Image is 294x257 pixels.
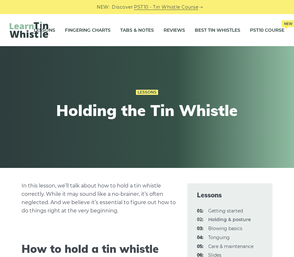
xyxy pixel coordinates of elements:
[29,101,265,120] h1: Holding the Tin Whistle
[250,22,284,38] a: PST10 CourseNew
[22,182,178,215] p: In this lesson, we’ll talk about how to hold a tin whistle correctly. While it may sound like a n...
[197,207,203,215] span: 01:
[22,243,178,256] h2: How to hold a tin whistle
[164,22,185,38] a: Reviews
[120,22,154,38] a: Tabs & Notes
[10,21,48,38] img: LearnTinWhistle.com
[208,217,251,222] strong: Holding & posture
[197,225,203,233] span: 03:
[197,216,203,224] span: 02:
[195,22,240,38] a: Best Tin Whistles
[197,234,203,242] span: 04:
[197,191,263,200] span: Lessons
[197,243,203,251] span: 05:
[65,22,111,38] a: Fingering Charts
[136,90,158,95] a: Lessons
[208,235,230,240] a: 04:Tonguing
[208,208,243,214] a: 01:Getting started
[208,226,242,231] a: 03:Blowing basics
[208,244,254,249] a: 05:Care & maintenance
[34,22,55,38] a: Lessons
